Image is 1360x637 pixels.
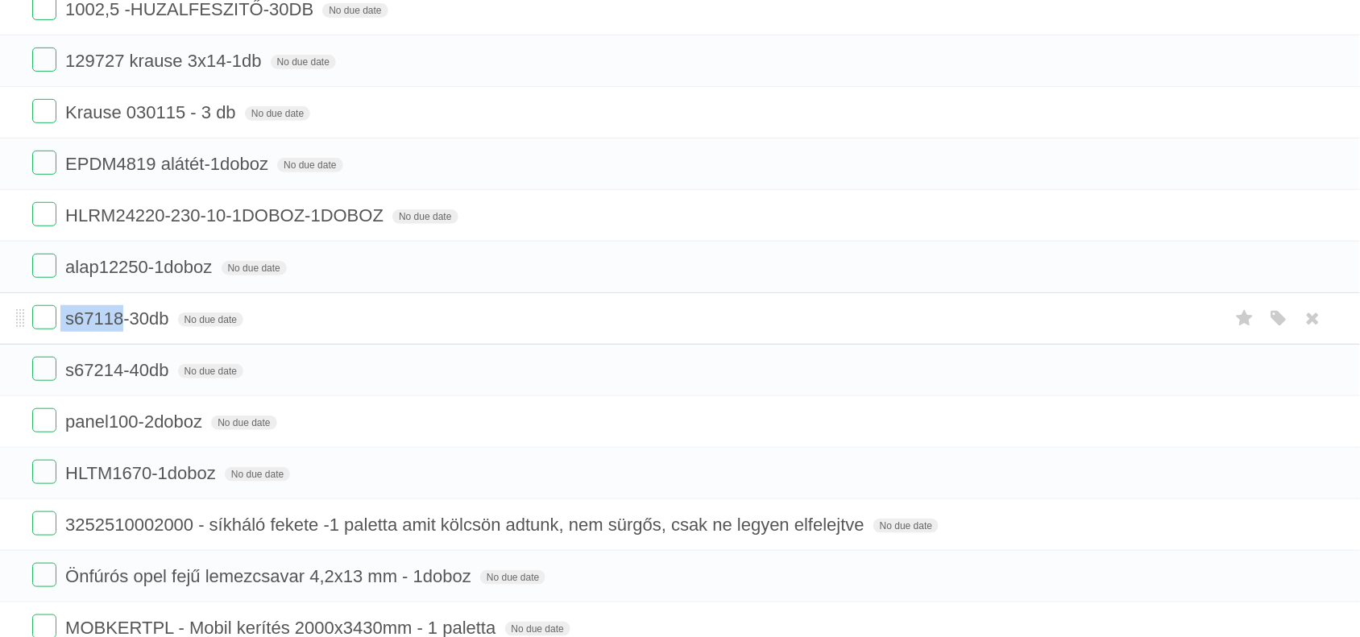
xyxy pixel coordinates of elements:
[245,106,310,121] span: No due date
[32,460,56,484] label: Done
[32,408,56,432] label: Done
[32,99,56,123] label: Done
[32,202,56,226] label: Done
[271,55,336,69] span: No due date
[65,463,220,483] span: HLTM1670-1doboz
[1229,305,1260,332] label: Star task
[322,3,388,18] span: No due date
[178,364,243,378] span: No due date
[32,305,56,329] label: Done
[178,312,243,327] span: No due date
[65,566,475,586] span: Önfúrós opel fejű lemezcsavar 4,2x13 mm - 1doboz
[65,257,216,277] span: alap12250-1doboz
[392,209,458,224] span: No due date
[873,519,939,533] span: No due date
[65,102,240,122] span: Krause 030115 - 3 db
[32,254,56,278] label: Done
[65,515,869,535] span: 3252510002000 - síkháló fekete -1 paletta amit kölcsön adtunk, nem sürgős, csak ne legyen elfelejtve
[65,205,388,225] span: HLRM24220-230-10-1DOBOZ-1DOBOZ
[32,357,56,381] label: Done
[505,622,570,636] span: No due date
[480,570,545,585] span: No due date
[225,467,290,482] span: No due date
[211,416,276,430] span: No due date
[222,261,287,275] span: No due date
[32,511,56,536] label: Done
[65,51,265,71] span: 129727 krause 3x14-1db
[65,154,272,174] span: EPDM4819 alátét-1doboz
[65,360,172,380] span: s67214-40db
[277,158,342,172] span: No due date
[65,308,172,329] span: s67118-30db
[65,412,206,432] span: panel100-2doboz
[32,48,56,72] label: Done
[32,563,56,587] label: Done
[32,151,56,175] label: Done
